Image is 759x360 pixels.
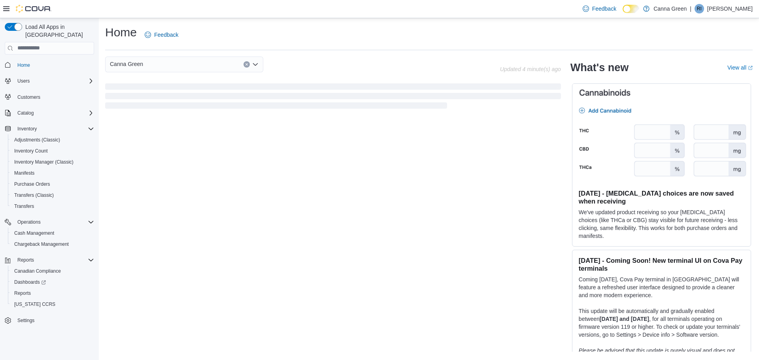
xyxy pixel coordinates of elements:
[2,254,97,266] button: Reports
[690,4,691,13] p: |
[14,159,74,165] span: Inventory Manager (Classic)
[142,27,181,43] a: Feedback
[8,190,97,201] button: Transfers (Classic)
[14,279,46,285] span: Dashboards
[17,219,41,225] span: Operations
[14,181,50,187] span: Purchase Orders
[2,123,97,134] button: Inventory
[653,4,687,13] p: Canna Green
[14,76,94,86] span: Users
[727,64,753,71] a: View allExternal link
[579,307,744,339] p: This update will be automatically and gradually enabled between , for all terminals operating on ...
[11,239,72,249] a: Chargeback Management
[14,76,33,86] button: Users
[2,59,97,71] button: Home
[11,277,94,287] span: Dashboards
[11,288,34,298] a: Reports
[14,241,69,247] span: Chargeback Management
[14,60,94,70] span: Home
[11,190,94,200] span: Transfers (Classic)
[592,5,616,13] span: Feedback
[14,92,43,102] a: Customers
[11,277,49,287] a: Dashboards
[11,300,59,309] a: [US_STATE] CCRS
[17,110,34,116] span: Catalog
[244,61,250,68] button: Clear input
[14,290,31,296] span: Reports
[17,62,30,68] span: Home
[14,217,44,227] button: Operations
[14,268,61,274] span: Canadian Compliance
[8,179,97,190] button: Purchase Orders
[570,61,629,74] h2: What's new
[14,60,33,70] a: Home
[2,217,97,228] button: Operations
[11,266,64,276] a: Canadian Compliance
[8,168,97,179] button: Manifests
[580,1,619,17] a: Feedback
[600,316,649,322] strong: [DATE] and [DATE]
[11,168,94,178] span: Manifests
[8,299,97,310] button: [US_STATE] CCRS
[8,277,97,288] a: Dashboards
[22,23,94,39] span: Load All Apps in [GEOGRAPHIC_DATA]
[110,59,143,69] span: Canna Green
[11,202,94,211] span: Transfers
[14,124,40,134] button: Inventory
[105,25,137,40] h1: Home
[14,255,37,265] button: Reports
[14,124,94,134] span: Inventory
[14,316,38,325] a: Settings
[11,190,57,200] a: Transfers (Classic)
[707,4,753,13] p: [PERSON_NAME]
[11,179,94,189] span: Purchase Orders
[14,148,48,154] span: Inventory Count
[695,4,704,13] div: Raven Irwin
[14,108,37,118] button: Catalog
[11,228,57,238] a: Cash Management
[579,256,744,272] h3: [DATE] - Coming Soon! New terminal UI on Cova Pay terminals
[14,108,94,118] span: Catalog
[17,257,34,263] span: Reports
[8,145,97,156] button: Inventory Count
[8,239,97,250] button: Chargeback Management
[14,137,60,143] span: Adjustments (Classic)
[2,107,97,119] button: Catalog
[14,192,54,198] span: Transfers (Classic)
[579,189,744,205] h3: [DATE] - [MEDICAL_DATA] choices are now saved when receiving
[11,157,94,167] span: Inventory Manager (Classic)
[579,208,744,240] p: We've updated product receiving so your [MEDICAL_DATA] choices (like THCa or CBG) stay visible fo...
[17,78,30,84] span: Users
[8,156,97,168] button: Inventory Manager (Classic)
[11,179,53,189] a: Purchase Orders
[2,75,97,87] button: Users
[579,275,744,299] p: Coming [DATE], Cova Pay terminal in [GEOGRAPHIC_DATA] will feature a refreshed user interface des...
[11,239,94,249] span: Chargeback Management
[14,92,94,102] span: Customers
[11,266,94,276] span: Canadian Compliance
[11,202,37,211] a: Transfers
[14,170,34,176] span: Manifests
[748,66,753,70] svg: External link
[14,301,55,307] span: [US_STATE] CCRS
[11,157,77,167] a: Inventory Manager (Classic)
[154,31,178,39] span: Feedback
[8,288,97,299] button: Reports
[252,61,259,68] button: Open list of options
[105,85,561,110] span: Loading
[11,146,51,156] a: Inventory Count
[8,201,97,212] button: Transfers
[14,230,54,236] span: Cash Management
[8,228,97,239] button: Cash Management
[11,300,94,309] span: Washington CCRS
[697,4,702,13] span: RI
[14,315,94,325] span: Settings
[17,94,40,100] span: Customers
[8,134,97,145] button: Adjustments (Classic)
[11,168,38,178] a: Manifests
[17,126,37,132] span: Inventory
[2,315,97,326] button: Settings
[500,66,561,72] p: Updated 4 minute(s) ago
[14,255,94,265] span: Reports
